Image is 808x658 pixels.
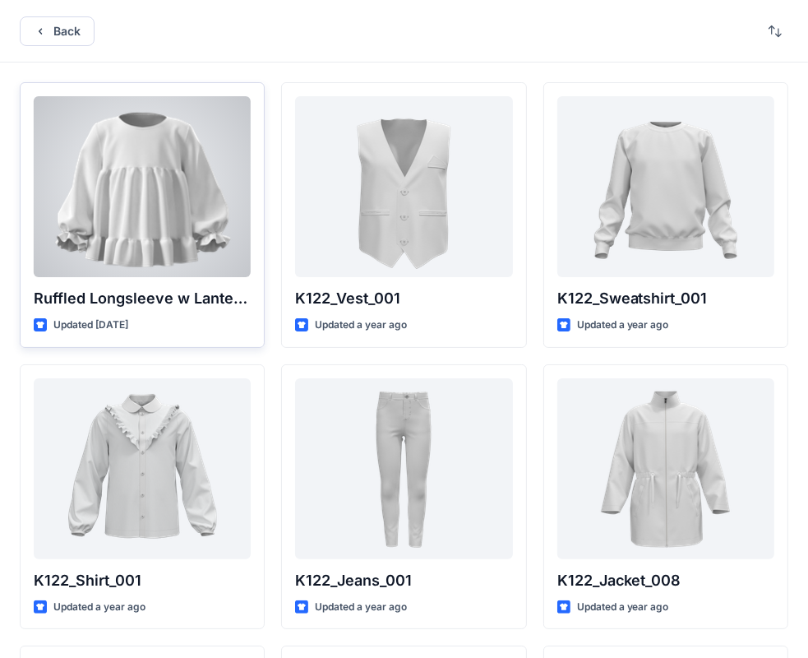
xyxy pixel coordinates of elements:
[557,569,774,592] p: K122_Jacket_008
[577,317,669,334] p: Updated a year ago
[295,569,512,592] p: K122_Jeans_001
[295,96,512,277] a: K122_Vest_001
[295,378,512,559] a: K122_Jeans_001
[557,287,774,310] p: K122_Sweatshirt_001
[34,287,251,310] p: Ruffled Longsleeve w Lantern Sleeve
[53,317,128,334] p: Updated [DATE]
[557,378,774,559] a: K122_Jacket_008
[315,317,407,334] p: Updated a year ago
[34,569,251,592] p: K122_Shirt_001
[295,287,512,310] p: K122_Vest_001
[34,378,251,559] a: K122_Shirt_001
[315,599,407,616] p: Updated a year ago
[577,599,669,616] p: Updated a year ago
[53,599,145,616] p: Updated a year ago
[20,16,95,46] button: Back
[557,96,774,277] a: K122_Sweatshirt_001
[34,96,251,277] a: Ruffled Longsleeve w Lantern Sleeve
